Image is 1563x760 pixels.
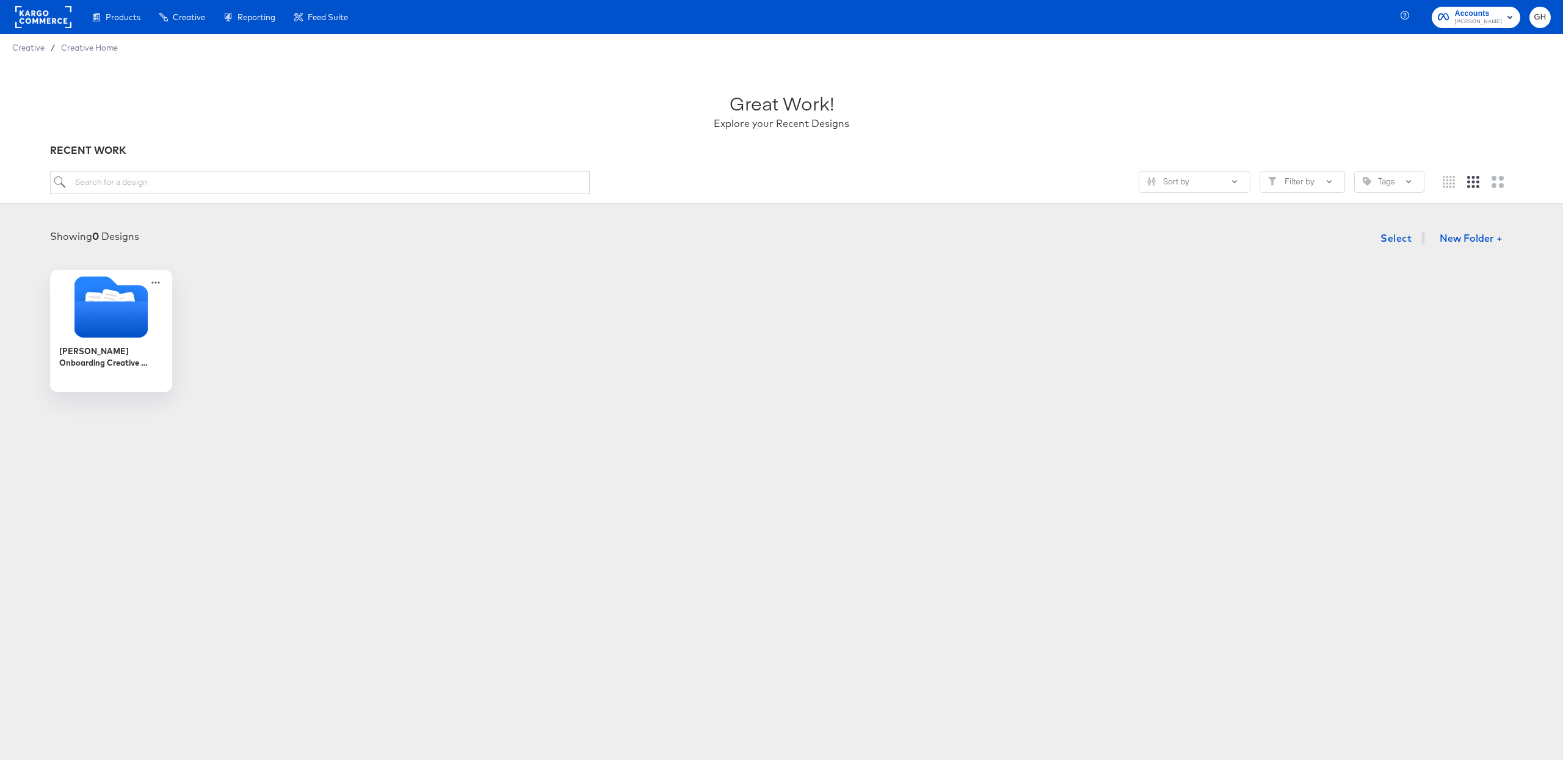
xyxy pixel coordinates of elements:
svg: Small grid [1443,176,1455,188]
span: / [45,43,61,52]
span: Products [106,12,140,22]
span: GH [1534,10,1546,24]
span: Creative [173,12,205,22]
button: New Folder + [1429,228,1513,251]
button: FilterFilter by [1260,171,1345,193]
span: Select [1380,230,1412,247]
button: GH [1529,7,1551,28]
svg: Medium grid [1467,176,1479,188]
button: Accounts[PERSON_NAME] [1432,7,1520,28]
svg: Sliders [1147,177,1156,186]
svg: Filter [1268,177,1277,186]
svg: Tag [1363,177,1371,186]
div: [PERSON_NAME] Onboarding Creative Overlays [59,346,163,368]
button: SlidersSort by [1139,171,1250,193]
button: TagTags [1354,171,1424,193]
div: Explore your Recent Designs [714,117,849,131]
input: Search for a design [50,171,590,194]
span: Feed Suite [308,12,348,22]
a: Creative Home [61,43,118,52]
strong: 0 [92,230,99,242]
div: Showing Designs [50,230,139,244]
span: Accounts [1455,7,1502,20]
span: [PERSON_NAME] [1455,17,1502,27]
button: Select [1376,226,1416,250]
svg: Large grid [1492,176,1504,188]
svg: Folder [50,277,172,338]
span: Reporting [238,12,275,22]
div: [PERSON_NAME] Onboarding Creative Overlays [50,270,172,392]
div: Great Work! [730,90,834,117]
div: RECENT WORK [50,143,1513,157]
span: Creative [12,43,45,52]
